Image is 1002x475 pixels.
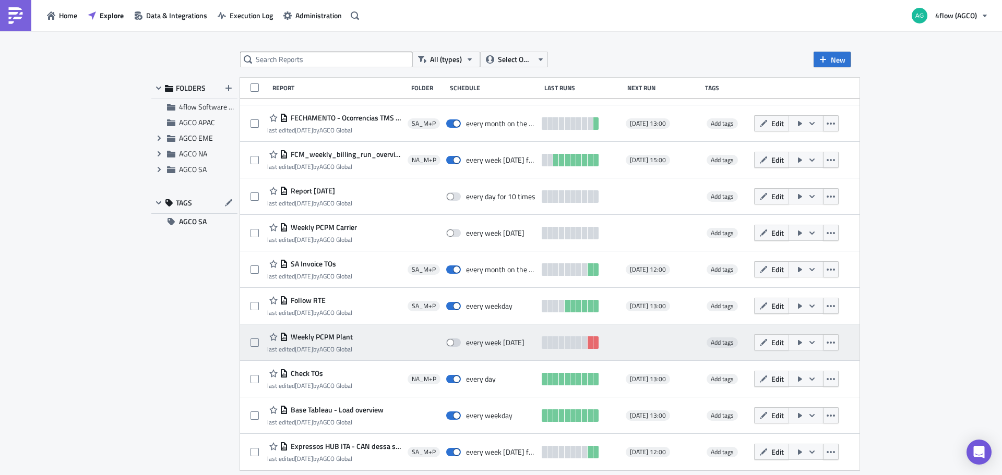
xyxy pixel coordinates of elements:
[278,7,347,23] button: Administration
[151,214,237,229] button: AGCO SA
[707,410,738,421] span: Add tags
[771,300,784,311] span: Edit
[295,10,342,21] span: Administration
[754,407,789,423] button: Edit
[7,7,24,24] img: PushMetrics
[267,382,352,389] div: last edited by AGCO Global
[59,10,77,21] span: Home
[754,225,789,241] button: Edit
[466,411,512,420] div: every weekday
[771,410,784,421] span: Edit
[179,101,243,112] span: 4flow Software KAM
[630,265,666,274] span: [DATE] 12:00
[295,235,313,245] time: 2025-09-09T09:20:18Z
[129,7,212,23] button: Data & Integrations
[100,10,124,21] span: Explore
[754,188,789,204] button: Edit
[711,374,734,384] span: Add tags
[466,447,536,457] div: every week on Monday for 5 times
[707,337,738,348] span: Add tags
[179,148,207,159] span: AGCO NA
[711,191,734,201] span: Add tags
[707,155,738,165] span: Add tags
[711,337,734,347] span: Add tags
[707,447,738,457] span: Add tags
[466,265,536,274] div: every month on the 1st
[705,84,749,92] div: Tags
[771,118,784,129] span: Edit
[412,448,436,456] span: SA_M+P
[179,132,213,143] span: AGCO EME
[240,52,412,67] input: Search Reports
[630,302,666,310] span: [DATE] 13:00
[814,52,851,67] button: New
[295,308,313,318] time: 2025-09-05T12:44:22Z
[711,301,734,311] span: Add tags
[630,156,666,164] span: [DATE] 15:00
[754,371,789,387] button: Edit
[711,264,734,274] span: Add tags
[295,125,313,135] time: 2025-09-09T17:57:41Z
[288,442,402,451] span: Expressos HUB ITA - CAN dessa semana passada
[905,4,994,27] button: 4flow (AGCO)
[411,84,445,92] div: Folder
[754,444,789,460] button: Edit
[466,374,496,384] div: every day
[707,118,738,129] span: Add tags
[295,417,313,427] time: 2025-09-02T19:57:00Z
[627,84,700,92] div: Next Run
[230,10,273,21] span: Execution Log
[412,302,436,310] span: SA_M+P
[466,155,536,165] div: every week on Monday for 10 times
[288,369,323,378] span: Check TOs
[288,259,336,269] span: SA Invoice TOs
[711,228,734,238] span: Add tags
[295,454,313,464] time: 2025-08-28T12:45:44Z
[711,447,734,457] span: Add tags
[754,334,789,350] button: Edit
[267,126,402,134] div: last edited by AGCO Global
[288,332,353,342] span: Weekly PCPM Plant
[630,119,666,128] span: [DATE] 13:00
[771,154,784,165] span: Edit
[295,344,313,354] time: 2025-09-09T15:09:49Z
[267,455,402,462] div: last edited by AGCO Global
[630,375,666,383] span: [DATE] 13:00
[412,265,436,274] span: SA_M+P
[179,214,207,229] span: AGCO SA
[711,410,734,420] span: Add tags
[288,113,402,123] span: FECHAMENTO - Ocorrencias TMS - Mes anterior - SIRIUS
[771,191,784,202] span: Edit
[146,10,207,21] span: Data & Integrations
[450,84,539,92] div: Schedule
[295,162,313,172] time: 2025-09-09T13:47:55Z
[967,440,992,465] div: Open Intercom Messenger
[480,52,548,67] button: Select Owner
[711,155,734,165] span: Add tags
[544,84,622,92] div: Last Runs
[771,227,784,238] span: Edit
[711,118,734,128] span: Add tags
[707,374,738,384] span: Add tags
[267,418,384,426] div: last edited by AGCO Global
[707,301,738,311] span: Add tags
[754,261,789,277] button: Edit
[42,7,82,23] button: Home
[754,298,789,314] button: Edit
[267,236,357,243] div: last edited by AGCO Global
[707,191,738,202] span: Add tags
[212,7,278,23] button: Execution Log
[935,10,977,21] span: 4flow (AGCO)
[82,7,129,23] button: Explore
[466,228,524,238] div: every week on Wednesday
[288,223,357,232] span: Weekly PCPM Carrier
[771,373,784,384] span: Edit
[831,54,845,65] span: New
[771,337,784,348] span: Edit
[771,264,784,275] span: Edit
[267,199,352,207] div: last edited by AGCO Global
